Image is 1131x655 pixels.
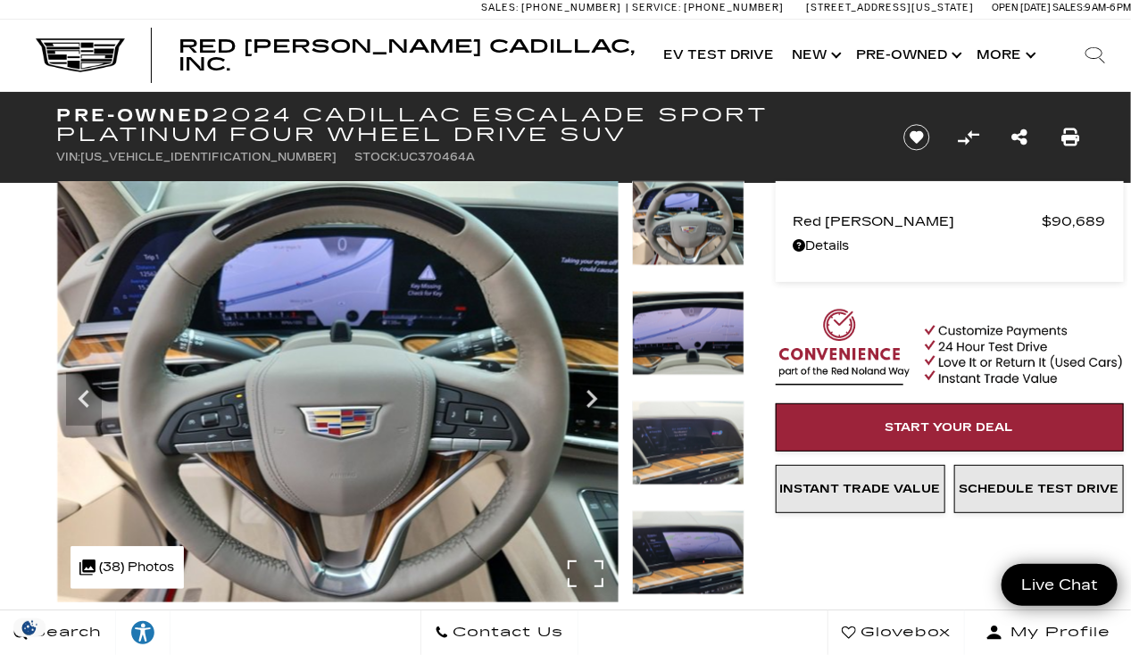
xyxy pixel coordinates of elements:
[776,403,1124,452] a: Start Your Deal
[626,3,788,12] a: Service: [PHONE_NUMBER]
[1003,620,1110,645] span: My Profile
[28,620,102,645] span: Search
[574,372,610,426] div: Next
[355,151,401,163] span: Stock:
[179,36,635,75] span: Red [PERSON_NAME] Cadillac, Inc.
[1062,125,1080,150] a: Print this Pre-Owned 2024 Cadillac Escalade Sport Platinum Four Wheel Drive SUV
[1002,564,1118,606] a: Live Chat
[684,2,784,13] span: [PHONE_NUMBER]
[806,2,974,13] a: [STREET_ADDRESS][US_STATE]
[632,2,681,13] span: Service:
[992,2,1051,13] span: Open [DATE]
[1052,2,1085,13] span: Sales:
[1060,20,1131,91] div: Search
[66,372,102,426] div: Previous
[783,20,847,91] a: New
[57,181,619,602] img: Used 2024 Radiant Red Tintcoat Cadillac Sport Platinum image 13
[116,619,170,646] div: Explore your accessibility options
[959,482,1119,496] span: Schedule Test Drive
[420,610,578,655] a: Contact Us
[57,104,212,126] strong: Pre-Owned
[897,123,936,152] button: Save vehicle
[9,618,50,637] section: Click to Open Cookie Consent Modal
[794,209,1106,234] a: Red [PERSON_NAME] $90,689
[81,151,337,163] span: [US_VEHICLE_IDENTIFICATION_NUMBER]
[521,2,621,13] span: [PHONE_NUMBER]
[847,20,968,91] a: Pre-Owned
[116,610,170,655] a: Explore your accessibility options
[827,610,965,655] a: Glovebox
[57,105,874,145] h1: 2024 Cadillac Escalade Sport Platinum Four Wheel Drive SUV
[36,38,125,72] img: Cadillac Dark Logo with Cadillac White Text
[955,124,982,151] button: Compare Vehicle
[71,546,184,589] div: (38) Photos
[1043,209,1106,234] span: $90,689
[57,151,81,163] span: VIN:
[965,610,1131,655] button: Open user profile menu
[1012,575,1107,595] span: Live Chat
[401,151,476,163] span: UC370464A
[1085,2,1131,13] span: 9 AM-6 PM
[654,20,783,91] a: EV Test Drive
[856,620,951,645] span: Glovebox
[776,465,945,513] a: Instant Trade Value
[780,482,941,496] span: Instant Trade Value
[632,401,744,485] img: Used 2024 Radiant Red Tintcoat Cadillac Sport Platinum image 15
[794,209,1043,234] span: Red [PERSON_NAME]
[481,3,626,12] a: Sales: [PHONE_NUMBER]
[794,234,1106,259] a: Details
[632,291,744,376] img: Used 2024 Radiant Red Tintcoat Cadillac Sport Platinum image 14
[481,2,519,13] span: Sales:
[449,620,564,645] span: Contact Us
[632,510,744,595] img: Used 2024 Radiant Red Tintcoat Cadillac Sport Platinum image 16
[9,618,50,637] img: Opt-Out Icon
[968,20,1042,91] button: More
[954,465,1124,513] a: Schedule Test Drive
[886,420,1014,435] span: Start Your Deal
[632,181,744,266] img: Used 2024 Radiant Red Tintcoat Cadillac Sport Platinum image 13
[179,37,636,73] a: Red [PERSON_NAME] Cadillac, Inc.
[1011,125,1027,150] a: Share this Pre-Owned 2024 Cadillac Escalade Sport Platinum Four Wheel Drive SUV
